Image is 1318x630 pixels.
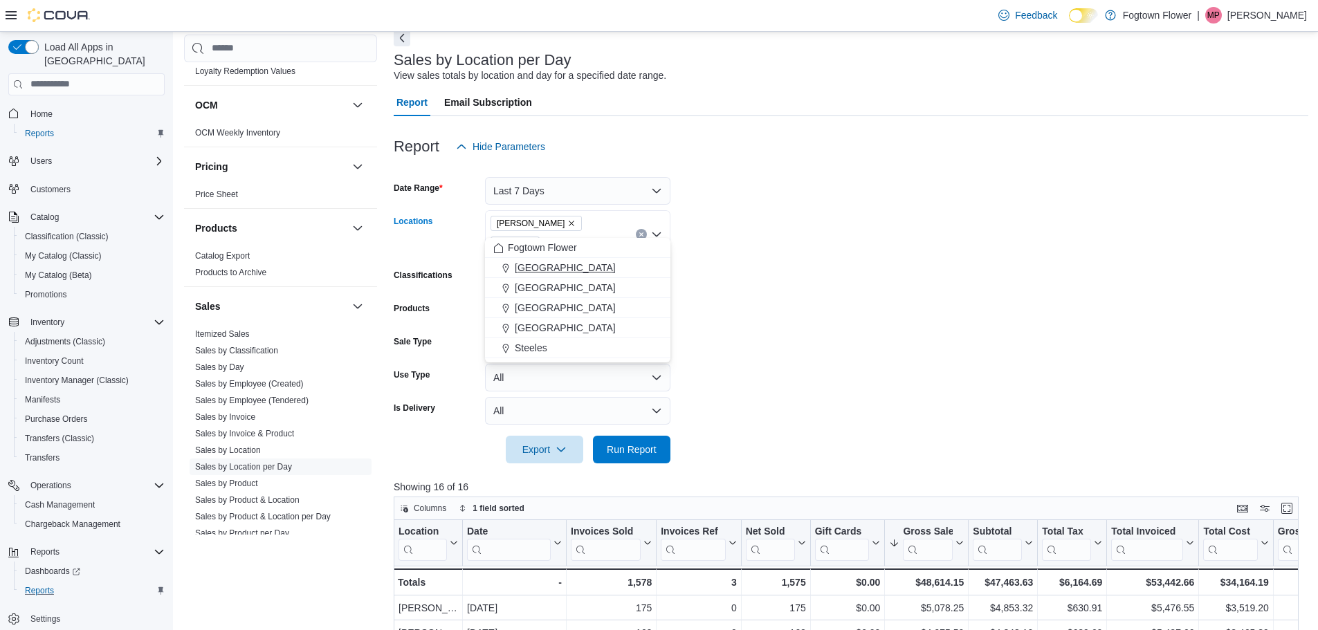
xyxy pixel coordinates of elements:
[25,611,66,627] a: Settings
[973,574,1033,591] div: $47,463.63
[14,246,170,266] button: My Catalog (Classic)
[195,411,255,423] span: Sales by Invoice
[195,267,266,278] span: Products to Archive
[1111,574,1194,591] div: $53,442.66
[19,411,93,427] a: Purchase Orders
[195,98,347,112] button: OCM
[30,156,52,167] span: Users
[815,574,881,591] div: $0.00
[889,600,964,616] div: $5,078.25
[414,503,446,514] span: Columns
[25,270,92,281] span: My Catalog (Beta)
[195,189,238,199] a: Price Sheet
[506,436,583,463] button: Export
[485,364,670,391] button: All
[184,186,377,208] div: Pricing
[195,221,347,235] button: Products
[485,278,670,298] button: [GEOGRAPHIC_DATA]
[19,582,60,599] a: Reports
[485,397,670,425] button: All
[195,329,250,339] a: Itemized Sales
[195,299,347,313] button: Sales
[195,512,331,521] a: Sales by Product & Location per Day
[25,314,165,331] span: Inventory
[3,476,170,495] button: Operations
[973,525,1033,560] button: Subtotal
[19,248,107,264] a: My Catalog (Classic)
[28,8,90,22] img: Cova
[25,544,65,560] button: Reports
[19,497,100,513] a: Cash Management
[14,371,170,390] button: Inventory Manager (Classic)
[195,395,309,406] span: Sales by Employee (Tendered)
[19,286,165,303] span: Promotions
[815,525,870,538] div: Gift Cards
[973,525,1022,560] div: Subtotal
[661,525,725,560] div: Invoices Ref
[14,124,170,143] button: Reports
[636,229,647,240] button: Clear input
[19,353,89,369] a: Inventory Count
[30,613,60,624] span: Settings
[19,372,134,389] a: Inventory Manager (Classic)
[195,494,300,506] span: Sales by Product & Location
[394,30,410,46] button: Next
[485,238,670,258] button: Fogtown Flower
[889,525,964,560] button: Gross Sales
[746,525,795,560] div: Net Sold
[607,443,657,456] span: Run Report
[195,66,295,76] a: Loyalty Redemption Values
[473,140,545,154] span: Hide Parameters
[3,179,170,199] button: Customers
[1203,525,1268,560] button: Total Cost
[195,428,294,439] span: Sales by Invoice & Product
[467,574,562,591] div: -
[815,600,881,616] div: $0.00
[30,109,53,120] span: Home
[467,525,551,560] div: Date
[195,461,292,472] span: Sales by Location per Day
[514,436,575,463] span: Export
[1256,500,1273,517] button: Display options
[394,303,430,314] label: Products
[195,528,289,538] a: Sales by Product per Day
[14,351,170,371] button: Inventory Count
[661,525,736,560] button: Invoices Ref
[3,542,170,562] button: Reports
[1042,525,1091,538] div: Total Tax
[394,183,443,194] label: Date Range
[746,525,795,538] div: Net Sold
[14,448,170,467] button: Transfers
[485,258,670,278] button: [GEOGRAPHIC_DATA]
[515,261,616,275] span: [GEOGRAPHIC_DATA]
[515,321,616,335] span: [GEOGRAPHIC_DATA]
[485,338,670,358] button: Steeles
[195,378,304,389] span: Sales by Employee (Created)
[19,430,165,447] span: Transfers (Classic)
[195,396,309,405] a: Sales by Employee (Tendered)
[567,219,576,228] button: Remove Finch from selection in this group
[444,89,532,116] span: Email Subscription
[14,332,170,351] button: Adjustments (Classic)
[1111,525,1183,560] div: Total Invoiced
[651,229,662,240] button: Close list of options
[195,98,218,112] h3: OCM
[571,525,641,560] div: Invoices Sold
[394,480,1308,494] p: Showing 16 of 16
[19,516,165,532] span: Chargeback Management
[1111,600,1194,616] div: $5,476.55
[195,128,280,138] a: OCM Weekly Inventory
[25,314,70,331] button: Inventory
[195,379,304,389] a: Sales by Employee (Created)
[1279,500,1295,517] button: Enter fullscreen
[30,546,60,557] span: Reports
[14,581,170,600] button: Reports
[394,68,666,83] div: View sales totals by location and day for a specified date range.
[25,544,165,560] span: Reports
[815,525,881,560] button: Gift Cards
[195,412,255,422] a: Sales by Invoice
[25,394,60,405] span: Manifests
[25,477,77,494] button: Operations
[25,355,84,367] span: Inventory Count
[593,436,670,463] button: Run Report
